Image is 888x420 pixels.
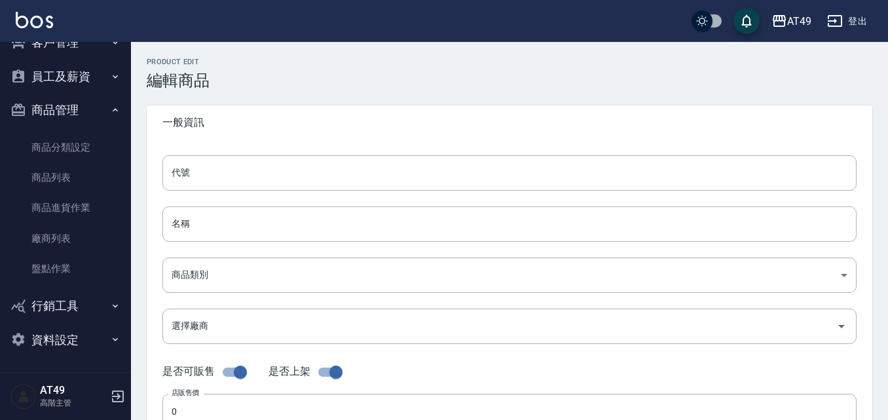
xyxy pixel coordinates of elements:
button: 行銷工具 [5,289,126,323]
button: save [733,8,760,34]
button: 客戶管理 [5,26,126,60]
h3: 編輯商品 [147,71,872,90]
button: AT49 [766,8,817,35]
span: 是否上架 [268,365,310,377]
a: 盤點作業 [5,254,126,284]
a: 商品列表 [5,162,126,193]
button: 商品管理 [5,93,126,127]
span: 一般資訊 [162,116,857,129]
div: AT49 [787,13,811,29]
span: 是否可販售 [162,365,215,377]
button: 資料設定 [5,323,126,357]
a: 廠商列表 [5,223,126,254]
h5: AT49 [40,384,107,397]
a: 商品進貨作業 [5,193,126,223]
a: 商品分類設定 [5,132,126,162]
img: Logo [16,12,53,28]
img: Person [10,383,37,410]
button: 員工及薪資 [5,60,126,94]
button: 登出 [822,9,872,33]
label: 店販售價 [172,388,199,398]
button: Open [831,316,852,337]
p: 高階主管 [40,397,107,409]
h2: Product Edit [147,58,872,66]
